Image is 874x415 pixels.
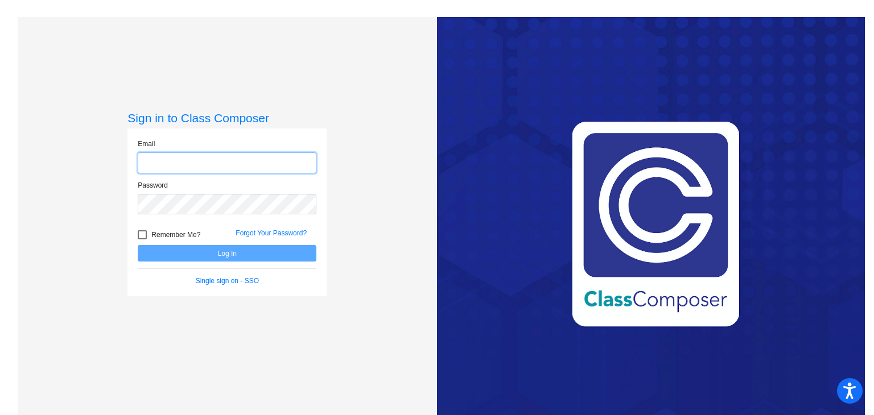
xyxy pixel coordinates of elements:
[196,277,259,285] a: Single sign on - SSO
[127,111,327,125] h3: Sign in to Class Composer
[138,245,316,262] button: Log In
[151,228,200,242] span: Remember Me?
[236,229,307,237] a: Forgot Your Password?
[138,139,155,149] label: Email
[138,180,168,190] label: Password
